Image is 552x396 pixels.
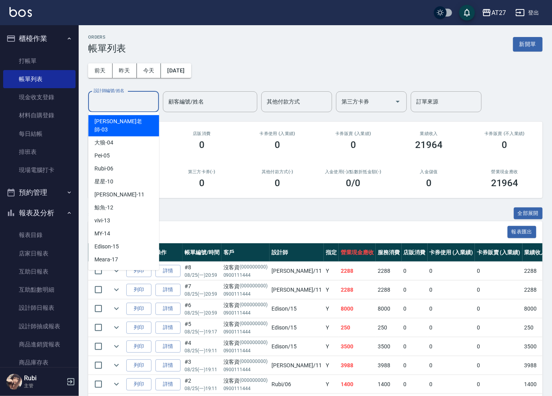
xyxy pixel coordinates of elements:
td: 0 [475,356,522,375]
th: 指定 [324,243,339,262]
th: 設計師 [270,243,324,262]
td: 250 [376,318,402,337]
a: 詳情 [155,340,181,353]
a: 互助點數明細 [3,281,76,299]
td: Y [324,356,339,375]
p: 08/25 (一) 19:11 [185,347,220,354]
p: (000000000) [240,282,268,291]
p: 主管 [24,382,64,389]
span: 訂單列表 [98,228,508,236]
p: 08/25 (一) 20:59 [185,272,220,279]
a: 設計師抽成報表 [3,317,76,335]
td: 1400 [376,375,402,394]
div: 沒客資 [223,301,268,309]
td: 0 [428,356,475,375]
span: vivi -13 [94,217,110,225]
h3: 帳單列表 [88,43,126,54]
td: 2288 [339,281,376,299]
th: 帳單編號/時間 [183,243,222,262]
td: #5 [183,318,222,337]
h2: 第三方卡券(-) [174,169,231,174]
th: 客戶 [222,243,270,262]
p: 08/25 (一) 20:59 [185,291,220,298]
td: 0 [428,318,475,337]
h3: 0 [275,139,280,150]
td: 0 [475,375,522,394]
td: 2288 [376,281,402,299]
p: (000000000) [240,339,268,347]
h3: 0 [275,178,280,189]
a: 報表目錄 [3,226,76,244]
button: expand row [111,265,122,277]
td: 0 [402,300,428,318]
td: 0 [428,262,475,280]
td: 2288 [376,262,402,280]
button: 預約管理 [3,182,76,203]
h2: 其他付款方式(-) [249,169,306,174]
a: 詳情 [155,322,181,334]
td: 0 [475,300,522,318]
td: Y [324,337,339,356]
a: 詳情 [155,378,181,390]
td: Y [324,300,339,318]
td: 8000 [339,300,376,318]
p: 0900111444 [223,272,268,279]
button: 全部展開 [514,207,543,220]
th: 服務消費 [376,243,402,262]
td: 0 [402,262,428,280]
button: 新開單 [513,37,543,52]
td: 2288 [339,262,376,280]
p: 0900111444 [223,347,268,354]
p: 0900111444 [223,328,268,335]
a: 店家日報表 [3,244,76,263]
td: [PERSON_NAME] /11 [270,356,324,375]
td: 3500 [339,337,376,356]
h2: 業績收入 [401,131,458,136]
h3: 0 [502,139,508,150]
button: 報表及分析 [3,203,76,223]
button: 登出 [512,6,543,20]
h2: 卡券使用 (入業績) [249,131,306,136]
h3: 0 [426,178,432,189]
th: 卡券使用 (入業績) [428,243,475,262]
td: Edison /15 [270,337,324,356]
td: 0 [402,281,428,299]
td: Y [324,262,339,280]
p: 08/25 (一) 19:17 [185,328,220,335]
td: #8 [183,262,222,280]
a: 打帳單 [3,52,76,70]
td: 1400 [339,375,376,394]
h3: 0 /0 [346,178,360,189]
span: Rubi -06 [94,165,113,173]
td: 0 [475,262,522,280]
img: Person [6,374,22,390]
td: 2288 [522,262,548,280]
h2: 店販消費 [174,131,231,136]
a: 材料自購登錄 [3,106,76,124]
th: 操作 [153,243,183,262]
button: 昨天 [113,63,137,78]
td: 0 [402,337,428,356]
a: 詳情 [155,265,181,277]
td: 0 [428,375,475,394]
div: 沒客資 [223,377,268,385]
h3: 21964 [491,178,519,189]
button: 今天 [137,63,161,78]
td: #4 [183,337,222,356]
a: 詳情 [155,359,181,372]
span: [PERSON_NAME]老師 -03 [94,117,153,134]
h2: 卡券販賣 (不入業績) [476,131,534,136]
p: 0900111444 [223,309,268,316]
a: 商品進銷貨報表 [3,335,76,353]
p: (000000000) [240,358,268,366]
button: [DATE] [161,63,191,78]
a: 報表匯出 [508,228,537,235]
td: 0 [402,318,428,337]
td: [PERSON_NAME] /11 [270,262,324,280]
span: [PERSON_NAME] -11 [94,191,144,199]
a: 帳單列表 [3,70,76,88]
h2: ORDERS [88,35,126,40]
td: #7 [183,281,222,299]
p: (000000000) [240,320,268,328]
span: MY -14 [94,229,110,238]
